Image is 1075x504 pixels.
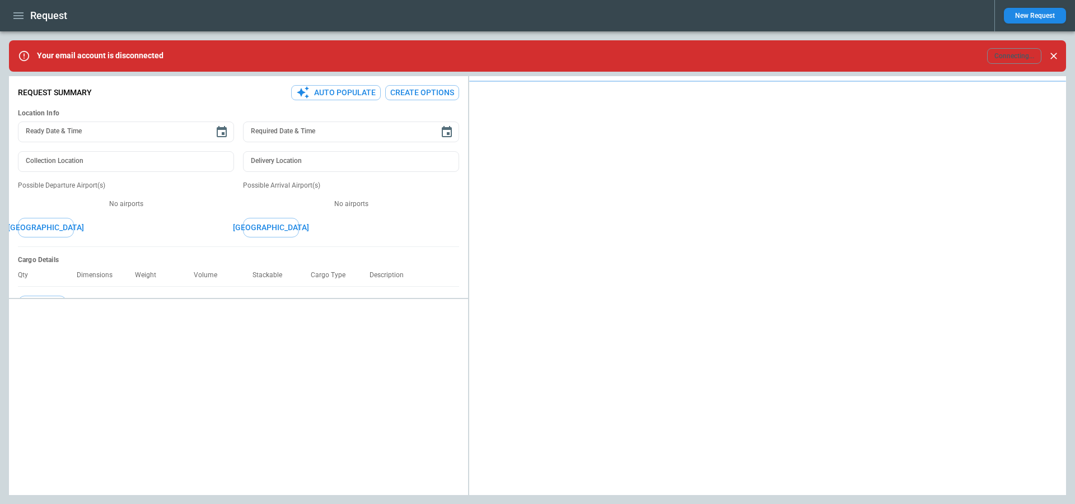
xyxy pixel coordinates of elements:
button: [GEOGRAPHIC_DATA] [18,218,74,237]
h6: Cargo Details [18,256,459,264]
p: Your email account is disconnected [37,51,163,60]
p: Volume [194,271,226,279]
p: Description [370,271,413,279]
p: Possible Departure Airport(s) [18,181,234,190]
button: Choose date [436,121,458,143]
button: Add Cargo [18,296,67,315]
p: Stackable [253,271,291,279]
h6: Location Info [18,109,459,118]
p: Cargo Type [311,271,354,279]
p: Possible Arrival Airport(s) [243,181,459,190]
p: No airports [18,199,234,209]
button: Choose date [211,121,233,143]
button: Close [1046,48,1062,64]
button: New Request [1004,8,1066,24]
button: Auto Populate [291,85,381,100]
p: No airports [243,199,459,209]
button: [GEOGRAPHIC_DATA] [243,218,299,237]
div: dismiss [1046,44,1062,68]
p: Request Summary [18,88,92,97]
p: Qty [18,271,37,279]
button: Create Options [385,85,459,100]
p: Dimensions [77,271,121,279]
h1: Request [30,9,67,22]
p: Weight [135,271,165,279]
